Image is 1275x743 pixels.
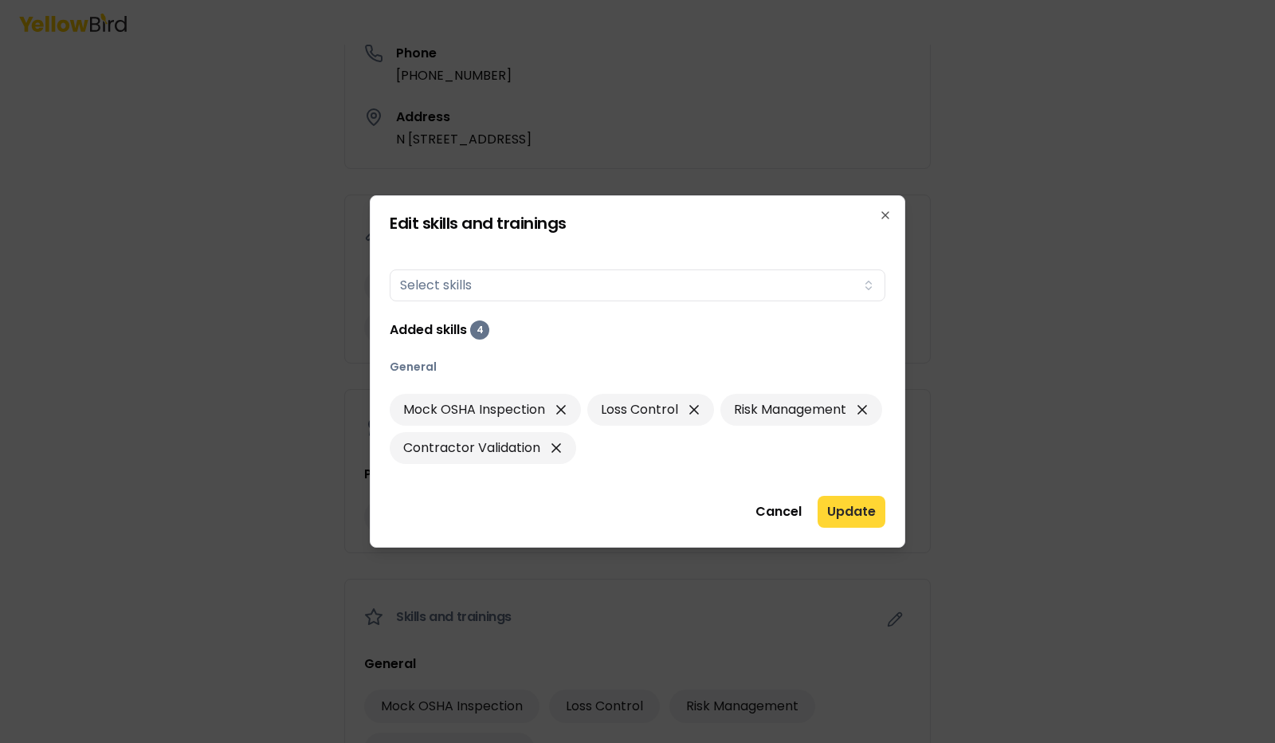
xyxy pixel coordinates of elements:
span: Risk Management [734,400,846,419]
p: General [390,359,885,375]
span: Mock OSHA Inspection [403,400,545,419]
div: Contractor Validation [390,432,576,464]
span: Contractor Validation [403,438,540,458]
div: Risk Management [720,394,882,426]
button: Cancel [746,496,811,528]
div: Mock OSHA Inspection [390,394,581,426]
div: 4 [470,320,489,340]
button: Update [818,496,885,528]
h3: Added skills [390,320,467,340]
h2: Edit skills and trainings [390,215,885,231]
div: Loss Control [587,394,714,426]
span: Loss Control [601,400,678,419]
button: Select skills [390,269,885,301]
